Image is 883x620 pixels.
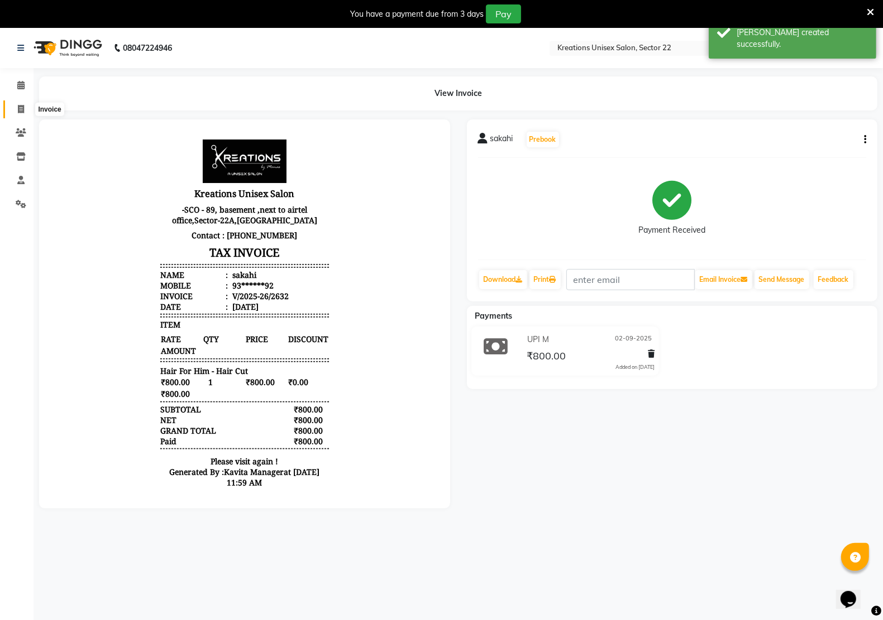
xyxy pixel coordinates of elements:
span: : [175,171,178,181]
div: SUBTOTAL [110,273,151,284]
div: Generated By : at [DATE] 11:59 AM [110,336,279,357]
button: Prebook [527,132,559,147]
div: View Invoice [39,76,877,110]
div: ₹800.00 [237,273,279,284]
a: Print [529,270,561,289]
div: NET [110,284,126,295]
a: Download [479,270,527,289]
p: Please visit again ! [110,325,279,336]
div: Invoice [110,160,178,171]
span: ₹800.00 [110,246,151,257]
div: ₹800.00 [237,305,279,316]
span: Hair For Him - Hair Cut [110,235,198,246]
span: Kavita Manager [174,336,233,347]
span: : [175,160,178,171]
span: 02-09-2025 [615,334,652,345]
div: sakahi [180,139,206,150]
span: UPI M [527,334,549,345]
span: ₹800.00 [110,257,151,269]
div: You have a payment due from 3 days [350,8,484,20]
button: Send Message [755,270,809,289]
span: 1 [152,246,194,257]
span: : [175,150,178,160]
img: logo [28,32,105,64]
div: V/2025-26/2632 [180,160,238,171]
div: Bill created successfully. [737,27,868,50]
div: Invoice [35,103,64,116]
div: ₹800.00 [237,284,279,295]
b: 08047224946 [123,32,172,64]
span: : [175,139,178,150]
div: ₹800.00 [237,295,279,305]
span: sakahi [490,133,513,148]
h3: Kreations Unisex Salon [110,55,279,71]
button: Email Invoice [695,270,752,289]
div: Payment Received [638,225,705,237]
p: -SCO - 89, basement ,next to airtel office,Sector-22A,[GEOGRAPHIC_DATA] [110,71,279,97]
div: Name [110,139,178,150]
span: AMOUNT [110,214,151,226]
span: PRICE [195,203,236,214]
iframe: chat widget [836,575,872,609]
span: DISCOUNT [237,203,279,214]
span: ₹800.00 [527,349,566,365]
span: QTY [152,203,194,214]
div: Mobile [110,150,178,160]
span: ITEM [110,189,130,199]
div: Added on [DATE] [615,363,655,371]
span: ₹800.00 [195,246,236,257]
p: Contact : [PHONE_NUMBER] [110,97,279,112]
img: file_1714638313326.jpeg [152,9,236,52]
h3: TAX INVOICE [110,112,279,132]
div: [DATE] [180,171,208,181]
a: Feedback [814,270,853,289]
span: Payments [475,311,513,321]
div: GRAND TOTAL [110,295,166,305]
div: Date [110,171,178,181]
span: ₹0.00 [237,246,279,257]
div: Paid [110,305,126,316]
span: RATE [110,203,151,214]
button: Pay [486,4,521,23]
input: enter email [566,269,695,290]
